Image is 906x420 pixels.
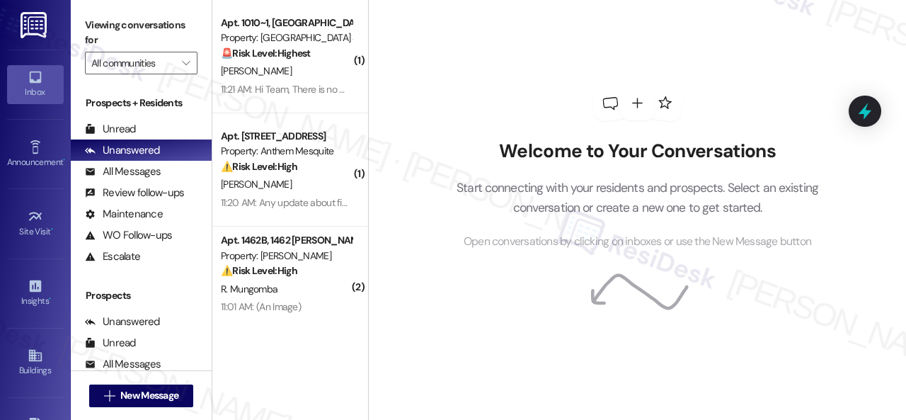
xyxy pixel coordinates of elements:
span: • [49,294,51,304]
div: WO Follow-ups [85,228,172,243]
span: [PERSON_NAME] [221,64,292,77]
a: Inbox [7,65,64,103]
div: Maintenance [85,207,163,222]
div: Apt. 1462B, 1462 [PERSON_NAME] [221,233,352,248]
i:  [104,390,115,402]
label: Viewing conversations for [85,14,197,52]
div: Apt. 1010~1, [GEOGRAPHIC_DATA] at [GEOGRAPHIC_DATA] [221,16,352,30]
div: Review follow-ups [85,186,184,200]
div: Prospects + Residents [71,96,212,110]
span: New Message [120,388,178,403]
div: Apt. [STREET_ADDRESS] [221,129,352,144]
strong: 🚨 Risk Level: Highest [221,47,311,59]
div: Escalate [85,249,140,264]
span: • [51,225,53,234]
div: Archived on [DATE] [219,316,353,334]
span: [PERSON_NAME] [221,178,292,191]
a: Insights • [7,274,64,312]
span: R. Mungomba [221,283,277,295]
a: Buildings [7,344,64,382]
div: Unanswered [85,143,160,158]
div: Prospects [71,288,212,303]
i:  [182,57,190,69]
a: Site Visit • [7,205,64,243]
div: Property: Anthem Mesquite [221,144,352,159]
div: Property: [PERSON_NAME] [221,249,352,263]
div: All Messages [85,164,161,179]
div: All Messages [85,357,161,372]
strong: ⚠️ Risk Level: High [221,160,297,173]
h2: Welcome to Your Conversations [435,140,840,163]
div: 11:20 AM: Any update about fixing the windows? The maintenance guy said it's a separate company [221,196,631,209]
img: ResiDesk Logo [21,12,50,38]
p: Start connecting with your residents and prospects. Select an existing conversation or create a n... [435,178,840,218]
div: Unread [85,122,136,137]
button: New Message [89,385,194,407]
div: Unread [85,336,136,351]
strong: ⚠️ Risk Level: High [221,264,297,277]
div: 11:21 AM: Hi Team, There is no water in unit 9818/ unit 1010. [221,83,453,96]
div: Property: [GEOGRAPHIC_DATA] at [GEOGRAPHIC_DATA] [221,30,352,45]
div: 11:01 AM: (An Image) [221,300,301,313]
span: • [63,155,65,165]
span: Open conversations by clicking on inboxes or use the New Message button [464,233,811,251]
div: Unanswered [85,314,160,329]
input: All communities [91,52,175,74]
